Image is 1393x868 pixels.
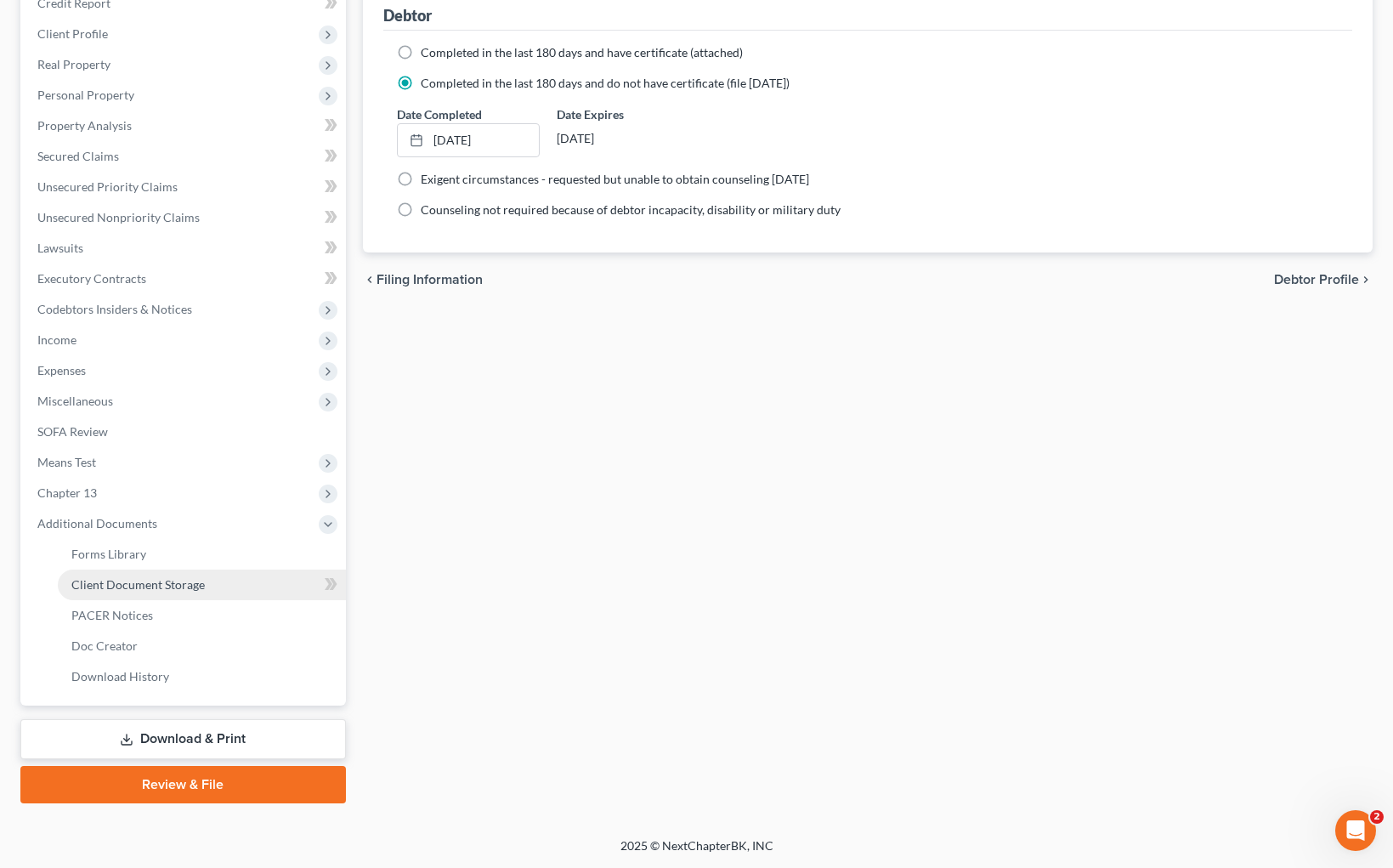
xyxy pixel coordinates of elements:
[37,332,76,347] span: Income
[398,124,539,156] a: [DATE]
[24,172,346,202] a: Unsecured Priority Claims
[24,141,346,172] a: Secured Claims
[1274,273,1373,286] button: Debtor Profile chevron_right
[24,417,346,447] a: SOFA Review
[377,273,483,286] span: Filing Information
[37,118,132,133] span: Property Analysis
[58,600,346,631] a: PACER Notices
[58,539,346,570] a: Forms Library
[421,76,790,90] span: Completed in the last 180 days and do not have certificate (file [DATE])
[421,202,841,217] span: Counseling not required because of debtor incapacity, disability or military duty
[24,233,346,264] a: Lawsuits
[37,210,200,224] span: Unsecured Nonpriority Claims
[37,363,86,377] span: Expenses
[37,88,134,102] span: Personal Property
[37,26,108,41] span: Client Profile
[37,424,108,439] span: SOFA Review
[37,149,119,163] span: Secured Claims
[58,570,346,600] a: Client Document Storage
[58,661,346,692] a: Download History
[37,179,178,194] span: Unsecured Priority Claims
[363,273,483,286] button: chevron_left Filing Information
[71,577,205,592] span: Client Document Storage
[1335,810,1376,851] iframe: Intercom live chat
[24,202,346,233] a: Unsecured Nonpriority Claims
[37,394,113,408] span: Miscellaneous
[24,111,346,141] a: Property Analysis
[37,516,157,530] span: Additional Documents
[1359,273,1373,286] i: chevron_right
[421,45,743,60] span: Completed in the last 180 days and have certificate (attached)
[37,57,110,71] span: Real Property
[71,638,138,653] span: Doc Creator
[20,719,346,759] a: Download & Print
[71,547,146,561] span: Forms Library
[1370,810,1384,824] span: 2
[37,302,192,316] span: Codebtors Insiders & Notices
[37,485,97,500] span: Chapter 13
[1274,273,1359,286] span: Debtor Profile
[557,105,699,123] label: Date Expires
[20,766,346,803] a: Review & File
[397,105,482,123] label: Date Completed
[212,837,1181,868] div: 2025 © NextChapterBK, INC
[71,669,169,684] span: Download History
[557,123,699,154] div: [DATE]
[363,273,377,286] i: chevron_left
[383,5,432,26] div: Debtor
[24,264,346,294] a: Executory Contracts
[37,271,146,286] span: Executory Contracts
[58,631,346,661] a: Doc Creator
[37,455,96,469] span: Means Test
[71,608,153,622] span: PACER Notices
[421,172,809,186] span: Exigent circumstances - requested but unable to obtain counseling [DATE]
[37,241,83,255] span: Lawsuits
